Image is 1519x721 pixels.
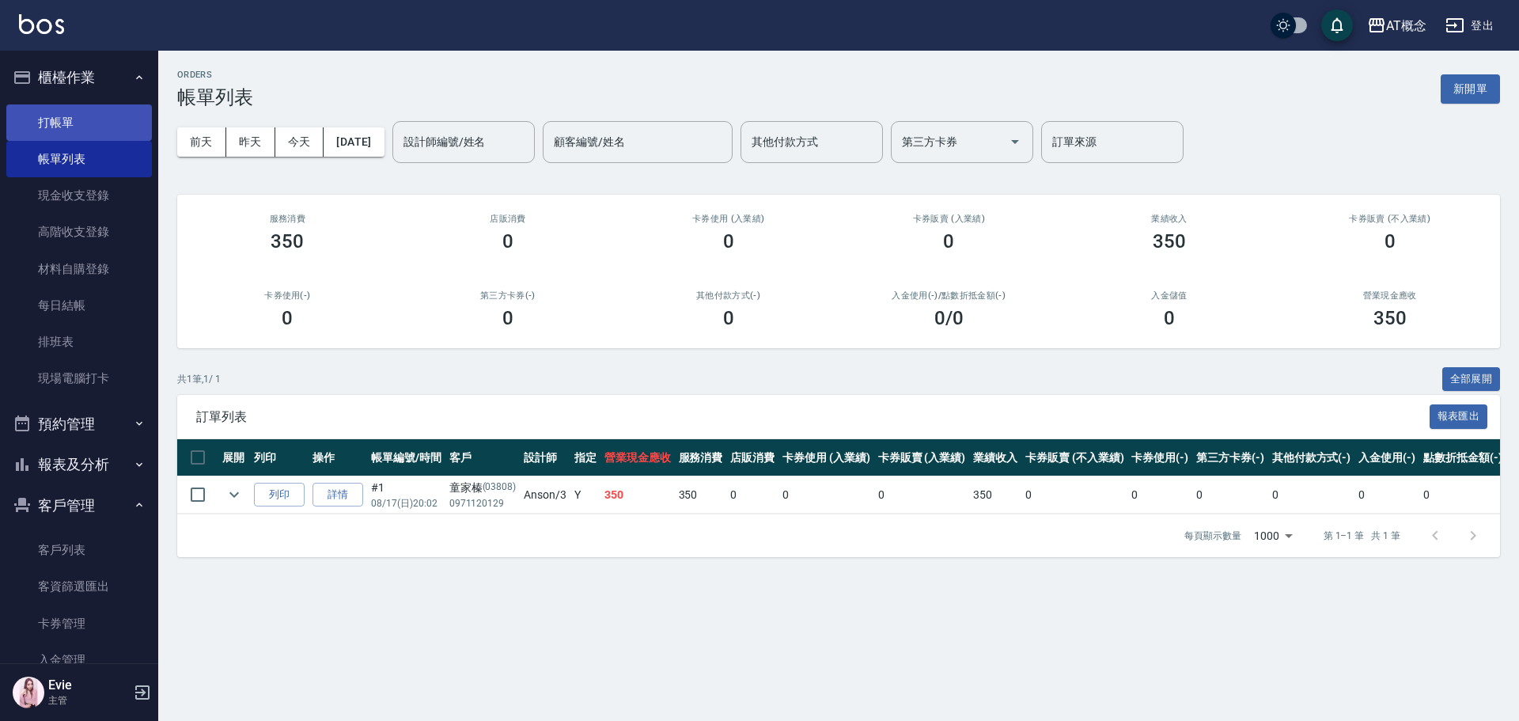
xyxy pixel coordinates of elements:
[1386,16,1426,36] div: AT概念
[6,214,152,250] a: 高階收支登錄
[483,480,517,496] p: (03808)
[1441,81,1500,96] a: 新開單
[858,290,1040,301] h2: 入金使用(-) /點數折抵金額(-)
[222,483,246,507] button: expand row
[6,57,152,98] button: 櫃檯作業
[637,214,820,224] h2: 卡券使用 (入業績)
[309,439,367,476] th: 操作
[502,307,513,329] h3: 0
[313,483,363,507] a: 詳情
[1298,214,1481,224] h2: 卡券販賣 (不入業績)
[6,324,152,360] a: 排班表
[1268,476,1355,514] td: 0
[874,476,970,514] td: 0
[6,444,152,485] button: 報表及分析
[177,372,221,386] p: 共 1 筆, 1 / 1
[275,127,324,157] button: 今天
[600,476,675,514] td: 350
[1002,129,1028,154] button: Open
[254,483,305,507] button: 列印
[417,290,600,301] h2: 第三方卡券(-)
[1361,9,1433,42] button: AT概念
[19,14,64,34] img: Logo
[934,307,964,329] h3: 0 /0
[367,476,445,514] td: #1
[675,439,727,476] th: 服務消費
[1419,439,1506,476] th: 點數折抵金額(-)
[1248,514,1298,557] div: 1000
[1385,230,1396,252] h3: 0
[226,127,275,157] button: 昨天
[1192,476,1268,514] td: 0
[6,141,152,177] a: 帳單列表
[1354,476,1419,514] td: 0
[637,290,820,301] h2: 其他付款方式(-)
[1184,529,1241,543] p: 每頁顯示數量
[371,496,441,510] p: 08/17 (日) 20:02
[250,439,309,476] th: 列印
[6,642,152,678] a: 入金管理
[282,307,293,329] h3: 0
[1324,529,1400,543] p: 第 1–1 筆 共 1 筆
[449,496,517,510] p: 0971120129
[1430,404,1488,429] button: 報表匯出
[48,677,129,693] h5: Evie
[778,476,874,514] td: 0
[1419,476,1506,514] td: 0
[600,439,675,476] th: 營業現金應收
[177,70,253,80] h2: ORDERS
[177,127,226,157] button: 前天
[324,127,384,157] button: [DATE]
[13,677,44,708] img: Person
[177,86,253,108] h3: 帳單列表
[6,177,152,214] a: 現金收支登錄
[778,439,874,476] th: 卡券使用 (入業績)
[1153,230,1186,252] h3: 350
[417,214,600,224] h2: 店販消費
[520,476,570,514] td: Anson /3
[1127,476,1192,514] td: 0
[570,476,600,514] td: Y
[969,439,1021,476] th: 業績收入
[449,480,517,496] div: 童家榛
[675,476,727,514] td: 350
[6,360,152,397] a: 現場電腦打卡
[723,230,734,252] h3: 0
[6,404,152,445] button: 預約管理
[570,439,600,476] th: 指定
[367,439,445,476] th: 帳單編號/時間
[271,230,304,252] h3: 350
[1441,74,1500,104] button: 新開單
[196,214,379,224] h3: 服務消費
[1192,439,1268,476] th: 第三方卡券(-)
[1354,439,1419,476] th: 入金使用(-)
[196,290,379,301] h2: 卡券使用(-)
[1021,439,1127,476] th: 卡券販賣 (不入業績)
[196,409,1430,425] span: 訂單列表
[6,568,152,605] a: 客資篩選匯出
[1321,9,1353,41] button: save
[502,230,513,252] h3: 0
[1078,290,1261,301] h2: 入金儲值
[6,104,152,141] a: 打帳單
[726,439,778,476] th: 店販消費
[969,476,1021,514] td: 350
[520,439,570,476] th: 設計師
[218,439,250,476] th: 展開
[1442,367,1501,392] button: 全部展開
[1430,408,1488,423] a: 報表匯出
[6,532,152,568] a: 客戶列表
[874,439,970,476] th: 卡券販賣 (入業績)
[723,307,734,329] h3: 0
[1021,476,1127,514] td: 0
[1078,214,1261,224] h2: 業績收入
[1298,290,1481,301] h2: 營業現金應收
[858,214,1040,224] h2: 卡券販賣 (入業績)
[943,230,954,252] h3: 0
[6,251,152,287] a: 材料自購登錄
[1268,439,1355,476] th: 其他付款方式(-)
[1164,307,1175,329] h3: 0
[445,439,521,476] th: 客戶
[726,476,778,514] td: 0
[1127,439,1192,476] th: 卡券使用(-)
